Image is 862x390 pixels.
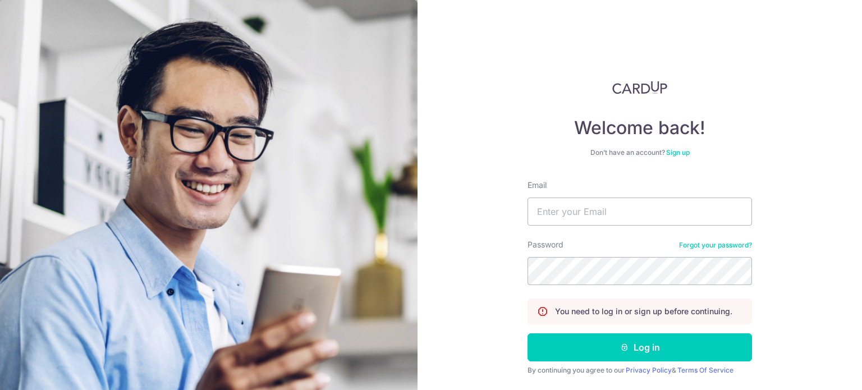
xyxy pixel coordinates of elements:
input: Enter your Email [528,198,752,226]
a: Forgot your password? [679,241,752,250]
h4: Welcome back! [528,117,752,139]
button: Log in [528,333,752,361]
a: Terms Of Service [677,366,733,374]
img: CardUp Logo [612,81,667,94]
div: Don’t have an account? [528,148,752,157]
label: Email [528,180,547,191]
a: Privacy Policy [626,366,672,374]
label: Password [528,239,563,250]
p: You need to log in or sign up before continuing. [555,306,732,317]
div: By continuing you agree to our & [528,366,752,375]
a: Sign up [666,148,690,157]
